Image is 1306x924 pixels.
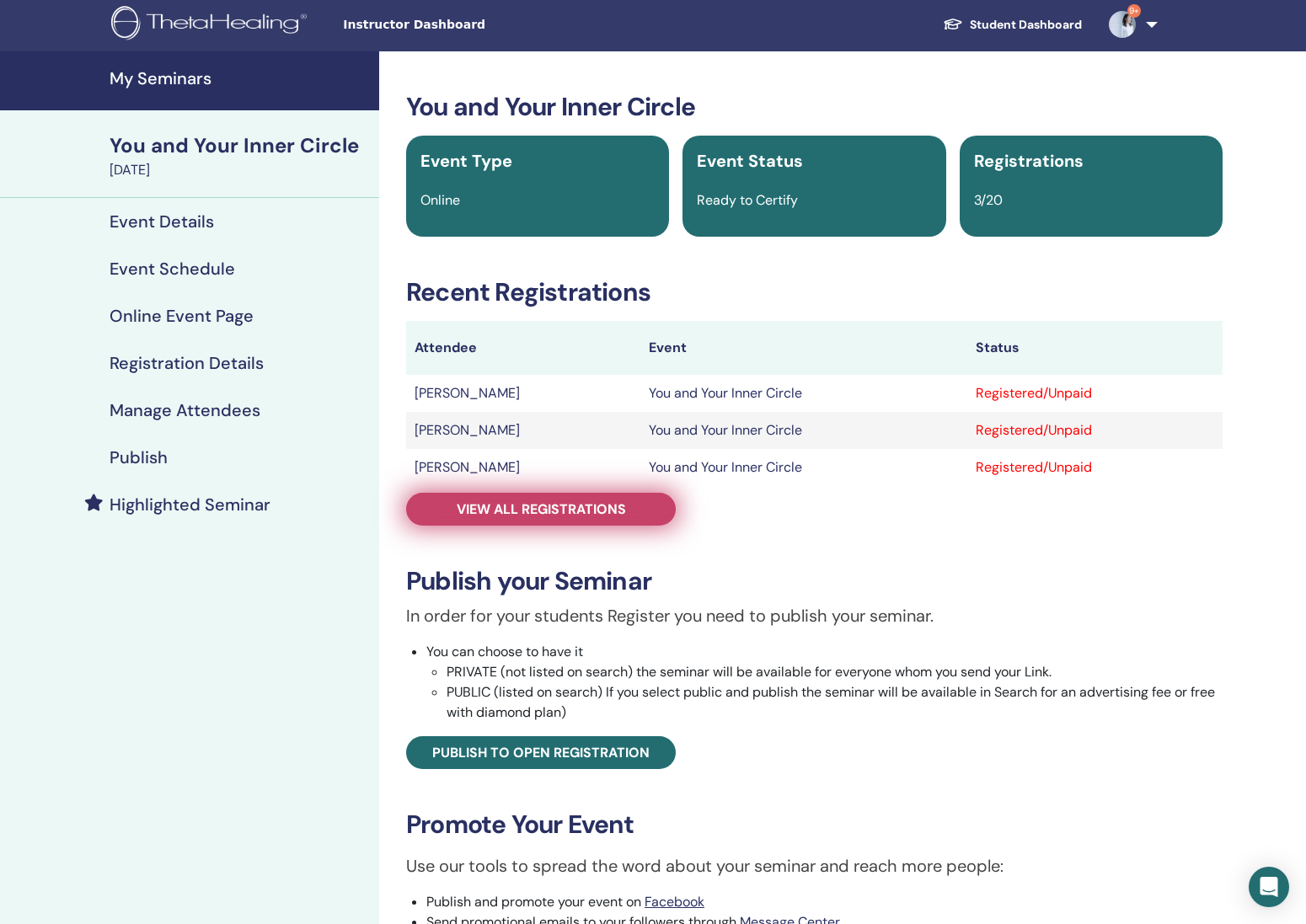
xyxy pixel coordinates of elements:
[447,662,1223,682] li: PRIVATE (not listed on search) the seminar will be available for everyone whom you send your Link.
[406,853,1223,879] p: Use our tools to spread the word about your seminar and reach more people:
[110,494,270,515] h4: Highlighted Seminar
[640,321,967,375] th: Event
[1249,867,1289,907] div: Open Intercom Messenger
[110,131,369,160] div: You and Your Inner Circle
[697,150,803,172] span: Event Status
[406,412,640,449] td: [PERSON_NAME]
[976,383,1214,403] div: Registered/Unpaid
[406,809,1223,840] h3: Promote Your Event
[1109,11,1136,38] img: default.jpg
[432,744,650,761] span: Publish to open registration
[645,893,704,911] a: Facebook
[99,131,379,180] a: You and Your Inner Circle[DATE]
[406,493,676,526] a: View all registrations
[640,449,967,486] td: You and Your Inner Circle
[110,447,168,467] h4: Publish
[967,321,1223,375] th: Status
[974,191,1003,209] span: 3/20
[447,682,1223,723] li: PUBLIC (listed on search) If you select public and publish the seminar will be available in Searc...
[406,92,1223,122] h3: You and Your Inner Circle
[110,353,264,373] h4: Registration Details
[426,892,1223,912] li: Publish and promote your event on
[406,321,640,375] th: Attendee
[110,68,369,88] h4: My Seminars
[406,375,640,412] td: [PERSON_NAME]
[1127,4,1141,18] span: 9+
[110,306,254,326] h4: Online Event Page
[640,375,967,412] td: You and Your Inner Circle
[976,457,1214,478] div: Registered/Unpaid
[943,17,963,31] img: graduation-cap-white.svg
[457,500,626,518] span: View all registrations
[929,9,1095,40] a: Student Dashboard
[976,420,1214,441] div: Registered/Unpaid
[406,736,676,769] a: Publish to open registration
[697,191,798,209] span: Ready to Certify
[406,566,1223,596] h3: Publish your Seminar
[110,160,369,180] div: [DATE]
[974,150,1084,172] span: Registrations
[426,642,1223,723] li: You can choose to have it
[343,16,596,34] span: Instructor Dashboard
[406,449,640,486] td: [PERSON_NAME]
[110,259,235,279] h4: Event Schedule
[640,412,967,449] td: You and Your Inner Circle
[406,277,1223,307] h3: Recent Registrations
[110,400,260,420] h4: Manage Attendees
[420,150,512,172] span: Event Type
[110,211,214,232] h4: Event Details
[111,6,313,44] img: logo.png
[420,191,460,209] span: Online
[406,603,1223,628] p: In order for your students Register you need to publish your seminar.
